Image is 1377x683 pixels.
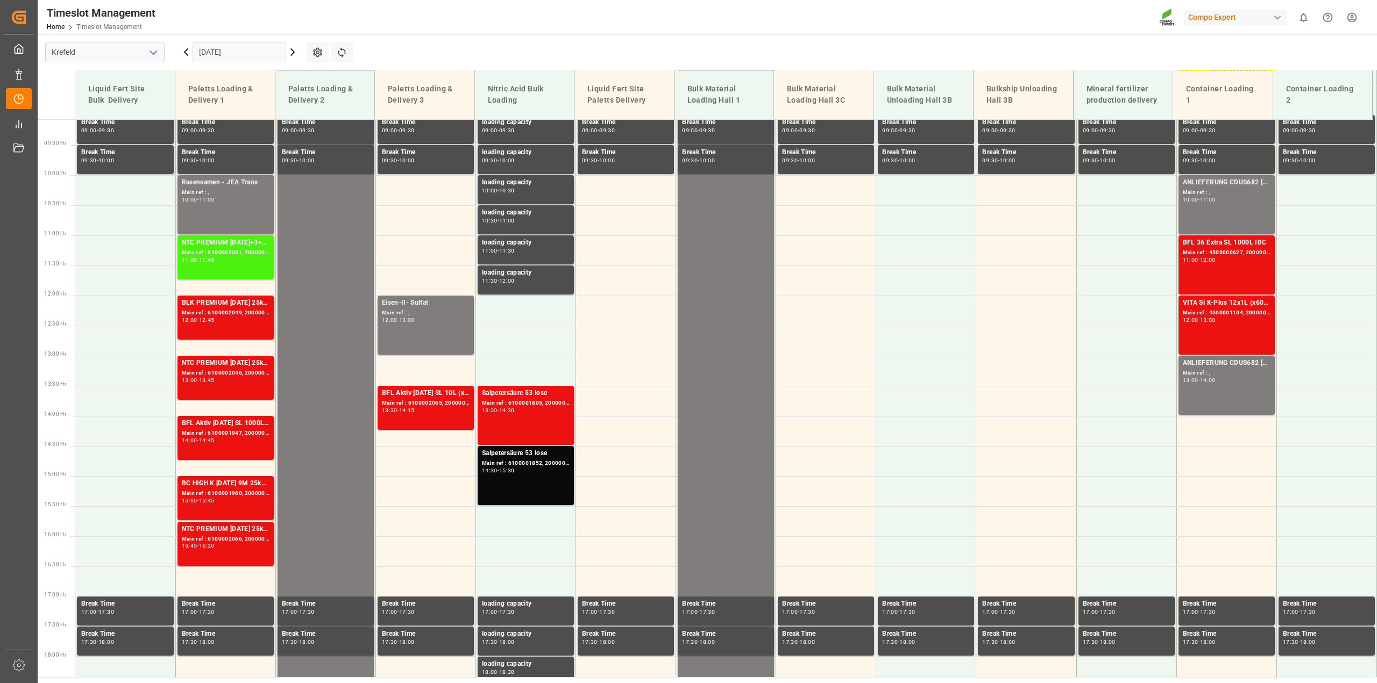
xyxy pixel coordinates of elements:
div: Break Time [782,599,870,609]
div: 10:00 [1183,197,1198,202]
div: 10:30 [499,188,515,193]
div: Break Time [1183,629,1270,639]
div: 14:15 [399,408,415,413]
div: Bulk Material Unloading Hall 3B [883,79,965,110]
span: 11:30 Hr [44,261,66,267]
div: loading capacity [482,207,570,218]
button: show 0 new notifications [1291,5,1316,30]
div: Break Time [282,147,370,158]
div: 17:00 [1283,609,1298,614]
a: Home [47,23,65,31]
div: - [1198,128,1199,133]
div: Break Time [81,599,169,609]
span: 12:30 Hr [44,321,66,327]
div: - [498,408,499,413]
div: 10:00 [899,158,915,163]
div: Break Time [282,629,370,639]
div: 09:30 [899,128,915,133]
span: 10:00 Hr [44,170,66,176]
div: Salpetersäure 53 lose [482,388,570,399]
div: 15:00 [182,498,197,503]
div: - [898,128,899,133]
div: Break Time [1083,599,1170,609]
span: 17:00 Hr [44,592,66,598]
div: - [898,158,899,163]
div: 17:00 [982,609,998,614]
div: Liquid Fert Site Bulk Delivery [84,79,166,110]
div: 17:00 [182,609,197,614]
div: loading capacity [482,177,570,188]
div: loading capacity [482,238,570,248]
div: Main ref : , [1183,188,1270,197]
div: Break Time [1183,117,1270,128]
div: Bulk Material Loading Hall 3C [783,79,865,110]
div: 11:00 [499,218,515,223]
button: Help Center [1316,5,1340,30]
div: Break Time [81,147,169,158]
div: 17:30 [98,609,114,614]
div: - [398,609,399,614]
div: 13:30 [382,408,398,413]
div: 10:30 [482,218,498,223]
div: 17:00 [882,609,898,614]
div: Break Time [1283,117,1371,128]
div: Main ref : , [1183,369,1270,378]
button: open menu [145,44,161,61]
div: Paletts Loading & Delivery 2 [284,79,366,110]
div: 14:30 [482,468,498,473]
div: 09:30 [299,128,315,133]
div: ANLIEFERUNG CDUS682 [DATE] (JCAM) BigBag 900KG [1183,177,1270,188]
span: 13:30 Hr [44,381,66,387]
div: - [1298,609,1300,614]
div: Break Time [1083,117,1170,128]
div: - [798,158,799,163]
div: Break Time [1183,599,1270,609]
div: VITA Si K-Plus 12x1L (x60) EGY [1183,298,1270,308]
div: 10:00 [1200,158,1216,163]
div: Break Time [782,629,870,639]
div: 09:30 [182,158,197,163]
div: 15:45 [182,543,197,548]
div: - [898,609,899,614]
div: 09:30 [582,158,598,163]
div: - [1198,158,1199,163]
div: 10:00 [182,197,197,202]
div: 17:00 [382,609,398,614]
div: 09:00 [682,128,698,133]
div: - [998,128,999,133]
div: - [197,128,198,133]
div: 17:30 [399,609,415,614]
div: 09:30 [98,128,114,133]
div: 17:00 [1183,609,1198,614]
div: 12:45 [199,318,215,322]
div: - [197,438,198,443]
div: 09:30 [399,128,415,133]
div: Break Time [382,117,470,128]
div: 13:30 [482,408,498,413]
div: Break Time [682,117,770,128]
div: - [698,609,699,614]
div: Main ref : 4500001104, 2000000358 [1183,308,1270,318]
div: Break Time [382,599,470,609]
div: - [1098,609,1099,614]
div: 09:00 [382,128,398,133]
div: Break Time [282,599,370,609]
div: 10:00 [799,158,815,163]
div: Break Time [1283,147,1371,158]
div: Break Time [782,147,870,158]
div: - [1198,318,1199,322]
div: - [97,158,98,163]
span: 15:00 Hr [44,471,66,477]
div: - [297,158,299,163]
div: 14:00 [1200,378,1216,383]
div: Eisen-II- Sulfat [382,298,470,308]
div: 17:00 [81,609,97,614]
div: - [197,318,198,322]
div: - [398,158,399,163]
div: - [197,197,198,202]
div: - [598,128,599,133]
div: Break Time [882,599,970,609]
div: Break Time [1283,599,1371,609]
div: 15:30 [499,468,515,473]
div: Mineral fertilizer production delivery [1082,79,1165,110]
